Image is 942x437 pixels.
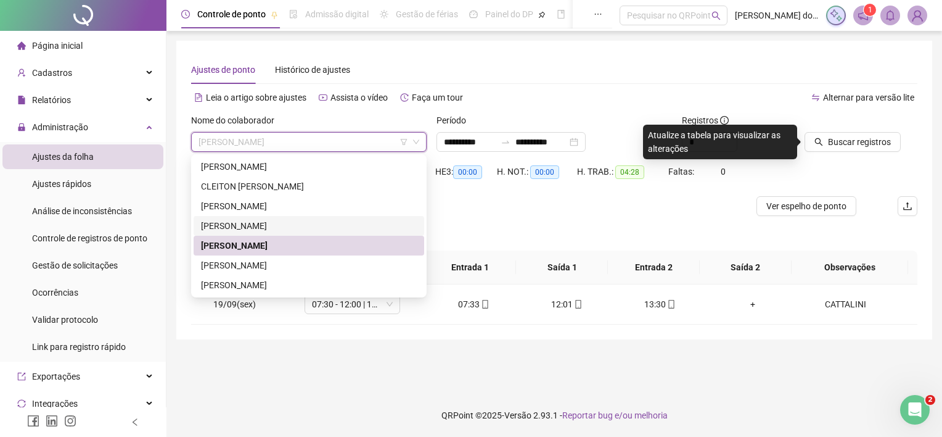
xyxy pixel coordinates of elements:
th: Entrada 1 [424,251,516,285]
span: Relatórios [32,95,71,105]
span: sun [380,10,388,19]
span: Registros [682,114,729,127]
th: Saída 1 [516,251,608,285]
div: + [716,298,790,311]
span: 00:00 [530,165,559,179]
span: Controle de ponto [197,9,266,19]
span: search [711,11,721,20]
sup: 1 [864,4,876,16]
span: swap-right [501,137,510,147]
span: 1 [868,6,872,14]
span: mobile [573,300,583,309]
div: JOSE LUIZ DA SILVA NASCIMENTO [194,236,424,256]
span: pushpin [538,11,546,19]
div: JOSEMAR GREGORIO DA SILVA [194,256,424,275]
button: Buscar registros [805,132,901,152]
span: 2 [925,395,935,405]
span: Faltas: [668,167,696,177]
span: Histórico de ajustes [275,65,350,75]
span: book [557,10,565,19]
span: to [501,137,510,147]
span: Observações [801,260,898,274]
span: Gestão de solicitações [32,260,118,270]
span: Administração [32,122,88,132]
span: Alternar para versão lite [823,93,914,102]
th: Entrada 2 [608,251,700,285]
div: [PERSON_NAME] [201,199,417,213]
span: Ver espelho de ponto [766,199,846,213]
span: search [814,138,823,146]
span: Assista o vídeo [330,93,388,102]
span: youtube [319,93,327,102]
span: linkedin [46,415,58,427]
span: sync [17,399,26,408]
span: pushpin [271,11,278,19]
span: 07:30 - 12:00 | 13:30 - 17:48 [312,295,393,314]
div: PEDRO LUIS PADOVANY [194,275,424,295]
span: file-done [289,10,298,19]
span: Buscar registros [828,135,891,149]
span: Ajustes da folha [32,152,94,162]
div: CLEITON [PERSON_NAME] [201,180,417,193]
div: Atualize a tabela para visualizar as alterações [643,125,797,159]
span: Gestão de férias [396,9,458,19]
span: Controle de registros de ponto [32,233,147,243]
footer: QRPoint © 2025 - 2.93.1 - [166,394,942,437]
div: DAVI GONÇALVES MARTINS [194,196,424,216]
div: 13:30 [623,298,697,311]
span: file-text [194,93,203,102]
span: [PERSON_NAME] do [PERSON_NAME] [735,9,819,22]
span: 19/09(sex) [213,299,256,309]
span: JOSE LUIZ DA SILVA NASCIMENTO [199,133,419,151]
span: clock-circle [181,10,190,19]
span: notification [858,10,869,21]
label: Período [436,114,474,127]
div: CLEITON JOSÉ MENDONÇA DE BRITO [194,177,424,196]
span: ellipsis [594,10,602,19]
span: Versão [504,410,531,420]
span: home [17,41,26,50]
th: Saída 2 [700,251,792,285]
span: 0 [721,167,726,177]
span: Cadastros [32,68,72,78]
span: Ajustes rápidos [32,179,91,189]
span: 00:00 [453,165,482,179]
span: dashboard [469,10,478,19]
span: Reportar bug e/ou melhoria [562,410,668,420]
span: Admissão digital [305,9,369,19]
span: Ajustes de ponto [191,65,255,75]
button: Ver espelho de ponto [756,196,856,216]
span: Exportações [32,372,80,381]
span: Integrações [32,399,78,409]
span: Painel do DP [485,9,533,19]
span: mobile [480,300,489,309]
div: 07:33 [437,298,510,311]
span: facebook [27,415,39,427]
span: filter [400,138,408,146]
span: Validar protocolo [32,315,98,325]
span: swap [811,93,820,102]
span: left [131,418,139,427]
span: history [400,93,409,102]
div: [PERSON_NAME] [201,239,417,252]
img: sparkle-icon.fc2bf0ac1784a2077858766a79e2daf3.svg [829,9,843,22]
div: H. TRAB.: [577,165,668,179]
div: [PERSON_NAME] [201,278,417,292]
th: Observações [792,251,908,285]
span: file [17,96,26,104]
span: instagram [64,415,76,427]
span: Ocorrências [32,288,78,298]
span: export [17,372,26,381]
div: H. NOT.: [497,165,577,179]
span: info-circle [720,116,729,125]
span: 04:28 [615,165,644,179]
div: [PERSON_NAME] [201,160,417,173]
span: upload [903,201,912,211]
span: Link para registro rápido [32,342,126,352]
span: Leia o artigo sobre ajustes [206,93,306,102]
div: HE 3: [435,165,497,179]
iframe: Intercom live chat [900,395,930,425]
span: bell [885,10,896,21]
img: 54701 [908,6,927,25]
span: Página inicial [32,41,83,51]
